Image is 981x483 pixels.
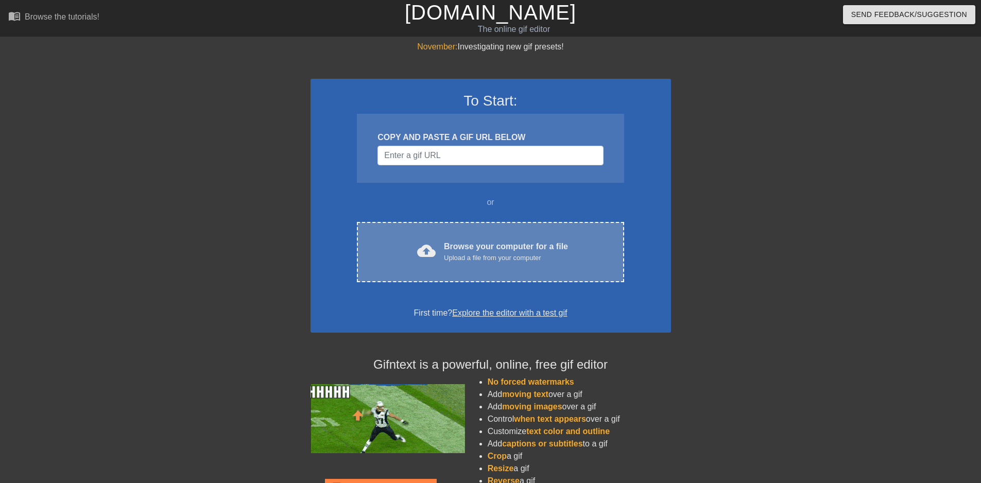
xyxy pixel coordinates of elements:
[417,242,436,260] span: cloud_upload
[488,450,671,462] li: a gif
[851,8,967,21] span: Send Feedback/Suggestion
[377,131,603,144] div: COPY AND PASTE A GIF URL BELOW
[488,438,671,450] li: Add to a gif
[377,146,603,165] input: Username
[488,401,671,413] li: Add over a gif
[444,240,568,263] div: Browse your computer for a file
[488,462,671,475] li: a gif
[8,10,99,26] a: Browse the tutorials!
[488,413,671,425] li: Control over a gif
[324,92,658,110] h3: To Start:
[488,425,671,438] li: Customize
[502,402,562,411] span: moving images
[488,388,671,401] li: Add over a gif
[311,41,671,53] div: Investigating new gif presets!
[488,452,507,460] span: Crop
[324,307,658,319] div: First time?
[337,196,644,209] div: or
[488,377,574,386] span: No forced watermarks
[405,1,576,24] a: [DOMAIN_NAME]
[452,308,567,317] a: Explore the editor with a test gif
[488,464,514,473] span: Resize
[843,5,975,24] button: Send Feedback/Suggestion
[25,12,99,21] div: Browse the tutorials!
[417,42,457,51] span: November:
[8,10,21,22] span: menu_book
[526,427,610,436] span: text color and outline
[444,253,568,263] div: Upload a file from your computer
[311,384,465,453] img: football_small.gif
[502,439,582,448] span: captions or subtitles
[502,390,548,399] span: moving text
[311,357,671,372] h4: Gifntext is a powerful, online, free gif editor
[332,23,696,36] div: The online gif editor
[514,415,586,423] span: when text appears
